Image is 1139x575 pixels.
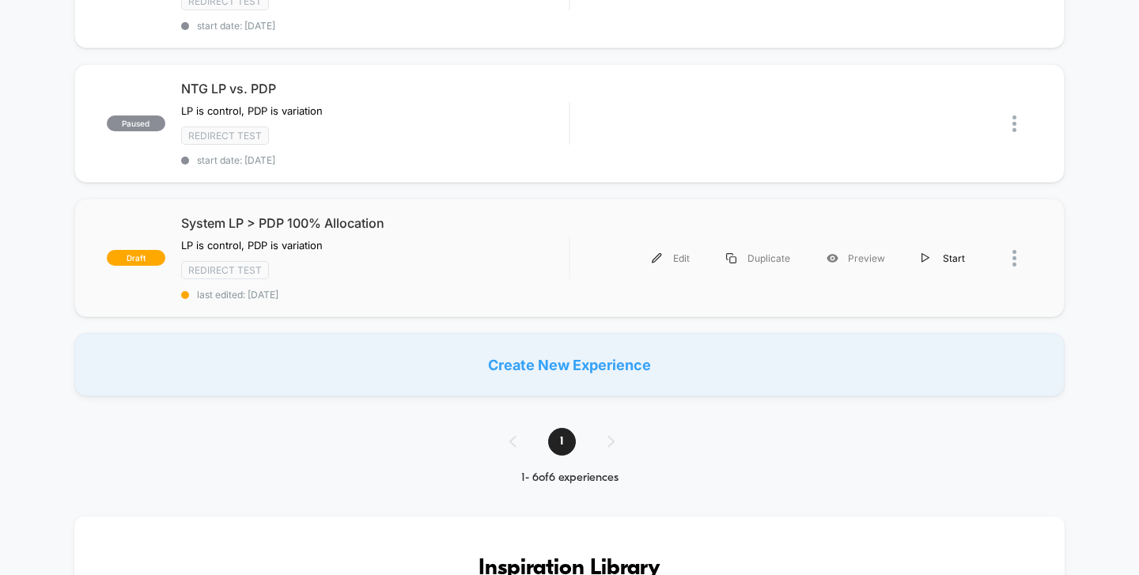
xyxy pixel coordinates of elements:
[181,20,569,32] span: start date: [DATE]
[181,154,569,166] span: start date: [DATE]
[903,240,983,276] div: Start
[181,127,269,145] span: Redirect Test
[1012,115,1016,132] img: close
[726,253,736,263] img: menu
[107,115,165,131] span: paused
[808,240,903,276] div: Preview
[181,81,569,96] span: NTG LP vs. PDP
[548,428,576,456] span: 1
[181,239,323,252] span: LP is control, PDP is variation
[494,471,646,485] div: 1 - 6 of 6 experiences
[107,250,165,266] span: draft
[181,261,269,279] span: Redirect Test
[181,104,323,117] span: LP is control, PDP is variation
[652,253,662,263] img: menu
[921,253,929,263] img: menu
[634,240,708,276] div: Edit
[1012,250,1016,267] img: close
[181,289,569,301] span: last edited: [DATE]
[74,333,1065,396] div: Create New Experience
[708,240,808,276] div: Duplicate
[181,215,569,231] span: System LP > PDP 100% Allocation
